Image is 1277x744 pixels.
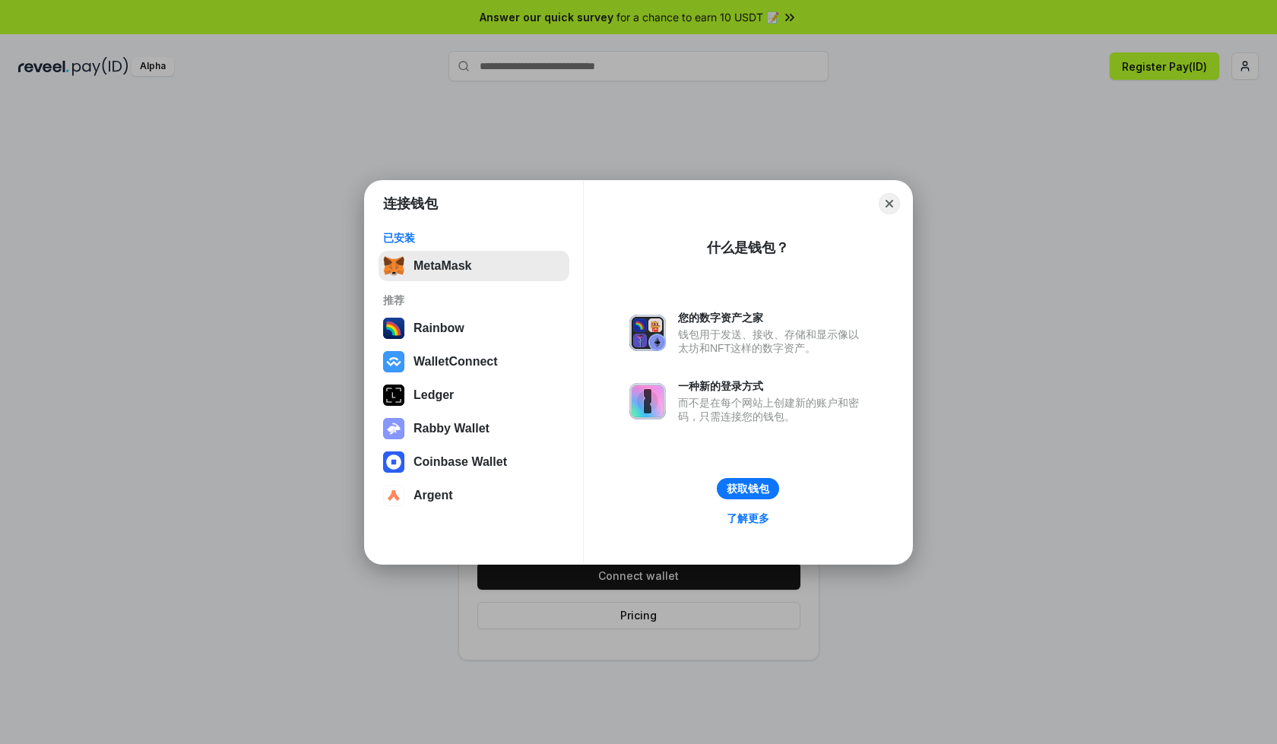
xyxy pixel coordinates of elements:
[414,489,453,502] div: Argent
[383,255,404,277] img: svg+xml,%3Csvg%20fill%3D%22none%22%20height%3D%2233%22%20viewBox%3D%220%200%2035%2033%22%20width%...
[379,313,569,344] button: Rainbow
[414,321,464,335] div: Rainbow
[678,379,867,393] div: 一种新的登录方式
[379,413,569,444] button: Rabby Wallet
[383,195,438,213] h1: 连接钱包
[414,259,471,273] div: MetaMask
[727,482,769,495] div: 获取钱包
[383,385,404,406] img: svg+xml,%3Csvg%20xmlns%3D%22http%3A%2F%2Fwww.w3.org%2F2000%2Fsvg%22%20width%3D%2228%22%20height%3...
[383,231,565,245] div: 已安装
[414,388,454,402] div: Ledger
[379,480,569,511] button: Argent
[379,347,569,377] button: WalletConnect
[678,328,867,355] div: 钱包用于发送、接收、存储和显示像以太坊和NFT这样的数字资产。
[718,508,778,528] a: 了解更多
[727,511,769,525] div: 了解更多
[629,315,666,351] img: svg+xml,%3Csvg%20xmlns%3D%22http%3A%2F%2Fwww.w3.org%2F2000%2Fsvg%22%20fill%3D%22none%22%20viewBox...
[379,447,569,477] button: Coinbase Wallet
[383,318,404,339] img: svg+xml,%3Csvg%20width%3D%22120%22%20height%3D%22120%22%20viewBox%3D%220%200%20120%20120%22%20fil...
[383,418,404,439] img: svg+xml,%3Csvg%20xmlns%3D%22http%3A%2F%2Fwww.w3.org%2F2000%2Fsvg%22%20fill%3D%22none%22%20viewBox...
[414,422,490,435] div: Rabby Wallet
[629,383,666,419] img: svg+xml,%3Csvg%20xmlns%3D%22http%3A%2F%2Fwww.w3.org%2F2000%2Fsvg%22%20fill%3D%22none%22%20viewBox...
[383,293,565,307] div: 推荐
[379,251,569,281] button: MetaMask
[678,311,867,325] div: 您的数字资产之家
[383,485,404,506] img: svg+xml,%3Csvg%20width%3D%2228%22%20height%3D%2228%22%20viewBox%3D%220%200%2028%2028%22%20fill%3D...
[717,478,779,499] button: 获取钱包
[707,239,789,257] div: 什么是钱包？
[414,455,507,469] div: Coinbase Wallet
[379,380,569,410] button: Ledger
[414,355,498,369] div: WalletConnect
[383,351,404,372] img: svg+xml,%3Csvg%20width%3D%2228%22%20height%3D%2228%22%20viewBox%3D%220%200%2028%2028%22%20fill%3D...
[879,193,900,214] button: Close
[678,396,867,423] div: 而不是在每个网站上创建新的账户和密码，只需连接您的钱包。
[383,451,404,473] img: svg+xml,%3Csvg%20width%3D%2228%22%20height%3D%2228%22%20viewBox%3D%220%200%2028%2028%22%20fill%3D...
